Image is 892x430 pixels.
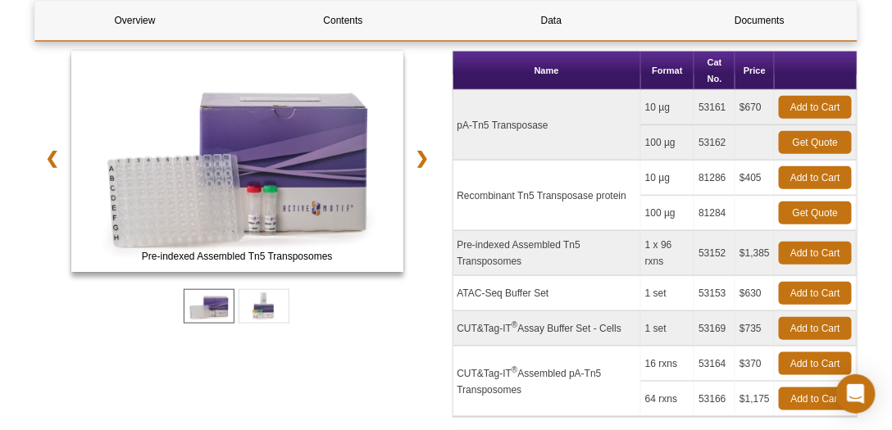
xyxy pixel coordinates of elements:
[641,311,694,346] td: 1 set
[735,161,775,196] td: $405
[405,139,440,177] a: ❯
[453,231,641,276] td: Pre-indexed Assembled Tn5 Transposomes
[779,242,852,265] a: Add to Cart
[453,346,641,417] td: CUT&Tag-IT Assembled pA-Tn5 Transposomes
[35,1,234,40] a: Overview
[735,382,775,417] td: $1,175
[779,131,852,154] a: Get Quote
[512,320,517,329] sup: ®
[779,96,852,119] a: Add to Cart
[735,346,775,382] td: $370
[641,346,694,382] td: 16 rxns
[641,161,694,196] td: 10 µg
[641,90,694,125] td: 10 µg
[243,1,443,40] a: Contents
[641,382,694,417] td: 64 rxns
[779,166,852,189] a: Add to Cart
[71,51,403,277] a: ATAC-Seq Kit
[512,365,517,374] sup: ®
[694,125,735,161] td: 53162
[453,52,641,90] th: Name
[641,231,694,276] td: 1 x 96 rxns
[660,1,859,40] a: Documents
[735,276,775,311] td: $630
[453,276,641,311] td: ATAC-Seq Buffer Set
[453,90,641,161] td: pA-Tn5 Transposase
[694,346,735,382] td: 53164
[452,1,651,40] a: Data
[641,125,694,161] td: 100 µg
[735,90,775,125] td: $670
[779,317,852,340] a: Add to Cart
[735,311,775,346] td: $735
[779,387,853,410] a: Add to Cart
[779,282,852,305] a: Add to Cart
[779,201,852,224] a: Get Quote
[641,196,694,231] td: 100 µg
[735,52,775,90] th: Price
[735,231,775,276] td: $1,385
[75,248,399,265] span: Pre-indexed Assembled Tn5 Transposomes
[694,311,735,346] td: 53169
[71,51,403,272] img: Pre-indexed Assembled Tn5 Transposomes
[694,52,735,90] th: Cat No.
[34,139,70,177] a: ❮
[453,161,641,231] td: Recombinant Tn5 Transposase protein
[694,90,735,125] td: 53161
[694,276,735,311] td: 53153
[694,196,735,231] td: 81284
[779,352,852,375] a: Add to Cart
[836,374,876,414] div: Open Intercom Messenger
[641,276,694,311] td: 1 set
[641,52,694,90] th: Format
[694,231,735,276] td: 53152
[453,311,641,346] td: CUT&Tag-IT Assay Buffer Set - Cells
[694,161,735,196] td: 81286
[694,382,735,417] td: 53166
